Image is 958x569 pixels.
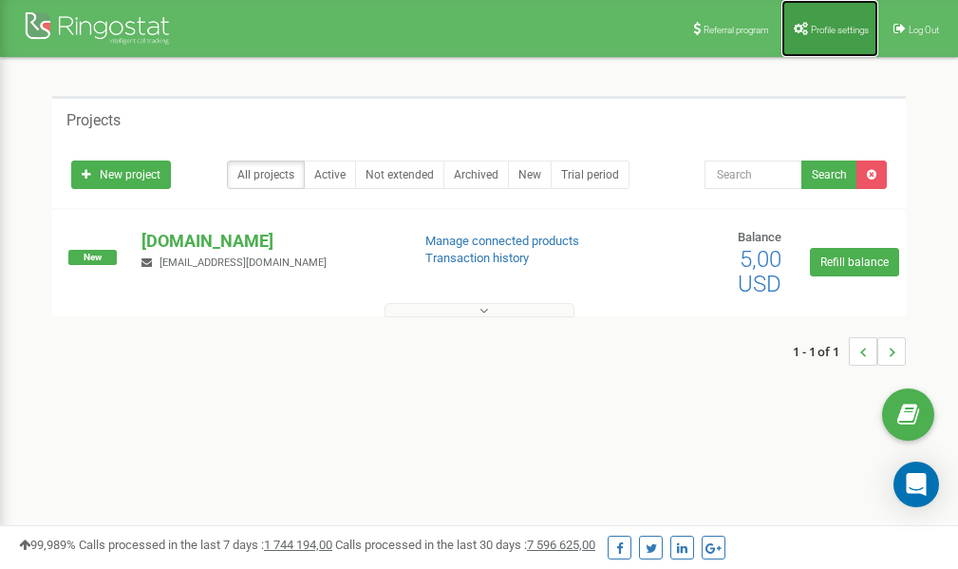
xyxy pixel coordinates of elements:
[79,538,332,552] span: Calls processed in the last 7 days :
[425,251,529,265] a: Transaction history
[68,250,117,265] span: New
[141,229,394,254] p: [DOMAIN_NAME]
[738,246,781,297] span: 5,00 USD
[19,538,76,552] span: 99,989%
[527,538,595,552] u: 7 596 625,00
[160,256,327,269] span: [EMAIL_ADDRESS][DOMAIN_NAME]
[793,337,849,366] span: 1 - 1 of 1
[71,161,171,189] a: New project
[704,161,802,189] input: Search
[551,161,629,189] a: Trial period
[738,230,781,244] span: Balance
[443,161,509,189] a: Archived
[810,248,899,276] a: Refill balance
[304,161,356,189] a: Active
[425,234,579,248] a: Manage connected products
[811,25,869,35] span: Profile settings
[227,161,305,189] a: All projects
[893,462,939,507] div: Open Intercom Messenger
[508,161,552,189] a: New
[264,538,332,552] u: 1 744 194,00
[66,112,121,129] h5: Projects
[793,318,906,385] nav: ...
[801,161,857,189] button: Search
[909,25,939,35] span: Log Out
[355,161,444,189] a: Not extended
[335,538,595,552] span: Calls processed in the last 30 days :
[704,25,769,35] span: Referral program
